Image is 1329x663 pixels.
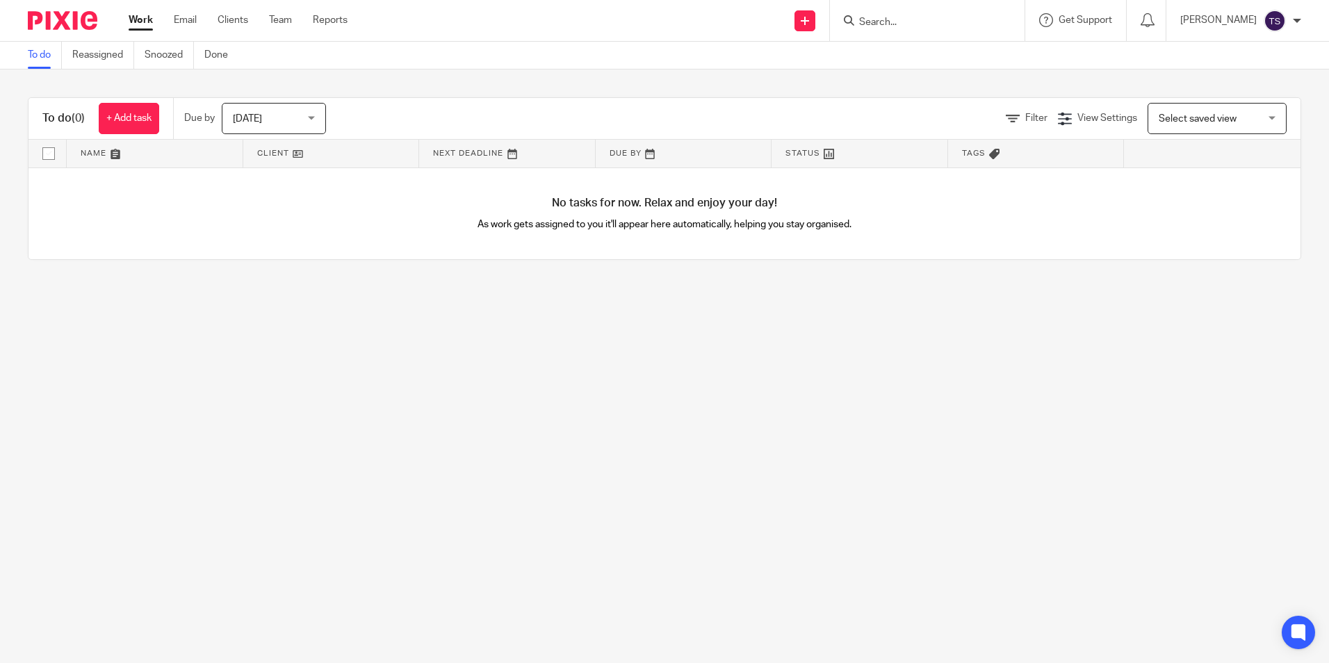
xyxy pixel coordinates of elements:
[174,13,197,27] a: Email
[858,17,983,29] input: Search
[1059,15,1112,25] span: Get Support
[99,103,159,134] a: + Add task
[204,42,238,69] a: Done
[1264,10,1286,32] img: svg%3E
[233,114,262,124] span: [DATE]
[347,218,983,231] p: As work gets assigned to you it'll appear here automatically, helping you stay organised.
[28,42,62,69] a: To do
[313,13,348,27] a: Reports
[28,196,1301,211] h4: No tasks for now. Relax and enjoy your day!
[129,13,153,27] a: Work
[72,42,134,69] a: Reassigned
[42,111,85,126] h1: To do
[72,113,85,124] span: (0)
[1077,113,1137,123] span: View Settings
[962,149,986,157] span: Tags
[145,42,194,69] a: Snoozed
[1025,113,1047,123] span: Filter
[218,13,248,27] a: Clients
[1159,114,1237,124] span: Select saved view
[269,13,292,27] a: Team
[1180,13,1257,27] p: [PERSON_NAME]
[28,11,97,30] img: Pixie
[184,111,215,125] p: Due by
